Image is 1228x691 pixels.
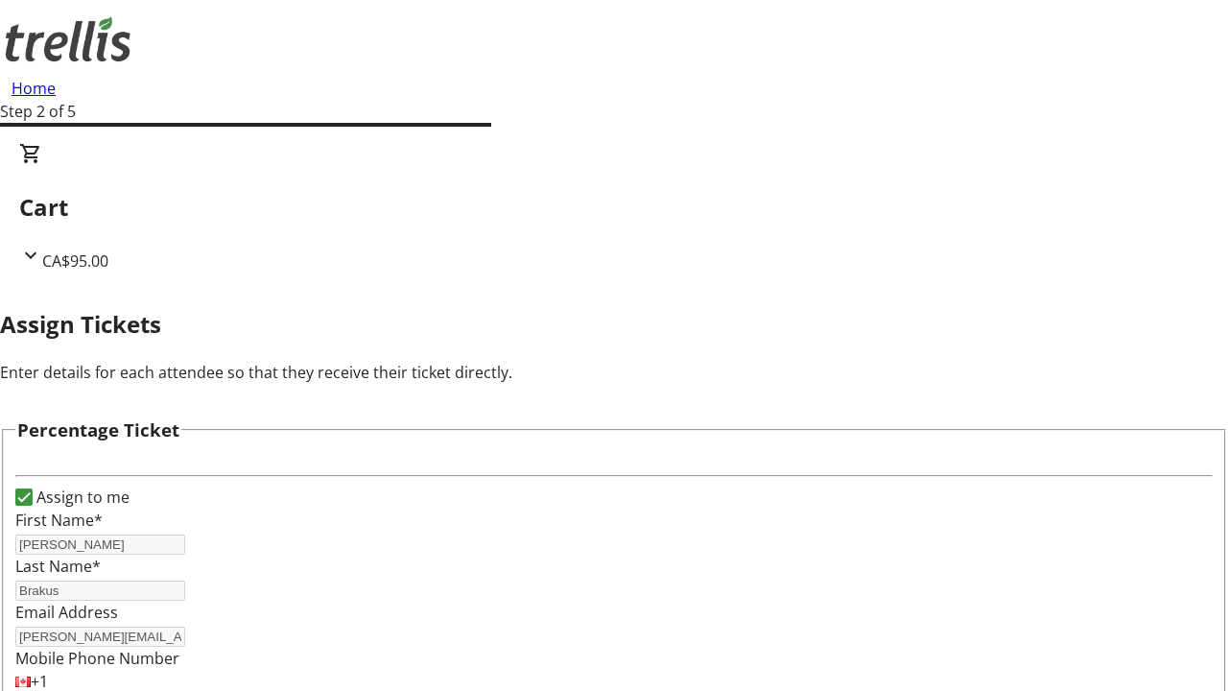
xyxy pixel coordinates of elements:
[15,648,179,669] label: Mobile Phone Number
[33,486,130,509] label: Assign to me
[17,417,179,443] h3: Percentage Ticket
[15,602,118,623] label: Email Address
[15,510,103,531] label: First Name*
[15,556,101,577] label: Last Name*
[19,142,1209,273] div: CartCA$95.00
[42,250,108,272] span: CA$95.00
[19,190,1209,225] h2: Cart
